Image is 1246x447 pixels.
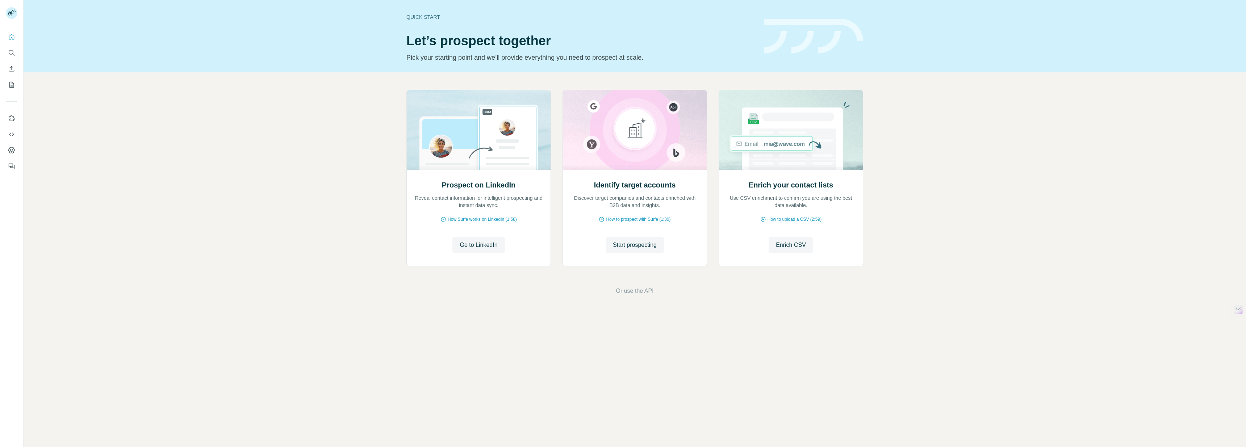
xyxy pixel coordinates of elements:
[6,46,17,59] button: Search
[6,62,17,75] button: Enrich CSV
[6,112,17,125] button: Use Surfe on LinkedIn
[406,90,551,170] img: Prospect on LinkedIn
[6,160,17,173] button: Feedback
[6,30,17,43] button: Quick start
[616,287,653,295] button: Or use the API
[406,34,756,48] h1: Let’s prospect together
[414,194,543,209] p: Reveal contact information for intelligent prospecting and instant data sync.
[594,180,676,190] h2: Identify target accounts
[406,13,756,21] div: Quick start
[406,52,756,63] p: Pick your starting point and we’ll provide everything you need to prospect at scale.
[460,241,497,249] span: Go to LinkedIn
[606,216,670,223] span: How to prospect with Surfe (1:30)
[768,216,821,223] span: How to upload a CSV (2:59)
[749,180,833,190] h2: Enrich your contact lists
[6,144,17,157] button: Dashboard
[613,241,657,249] span: Start prospecting
[442,180,515,190] h2: Prospect on LinkedIn
[563,90,707,170] img: Identify target accounts
[726,194,856,209] p: Use CSV enrichment to confirm you are using the best data available.
[606,237,664,253] button: Start prospecting
[719,90,863,170] img: Enrich your contact lists
[764,19,863,54] img: banner
[6,78,17,91] button: My lists
[448,216,517,223] span: How Surfe works on LinkedIn (1:58)
[776,241,806,249] span: Enrich CSV
[6,128,17,141] button: Use Surfe API
[452,237,505,253] button: Go to LinkedIn
[570,194,699,209] p: Discover target companies and contacts enriched with B2B data and insights.
[769,237,813,253] button: Enrich CSV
